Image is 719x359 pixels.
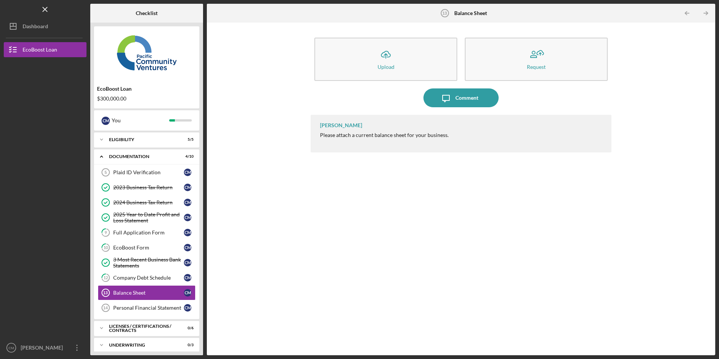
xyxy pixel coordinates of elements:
b: Balance Sheet [454,10,487,16]
div: C M [184,244,191,251]
a: 5Plaid ID VerificationCM [98,165,196,180]
div: C M [184,274,191,281]
div: Personal Financial Statement [113,305,184,311]
div: Full Application Form [113,230,184,236]
div: Upload [378,64,394,70]
div: C M [184,214,191,221]
div: C M [184,169,191,176]
div: [PERSON_NAME] [320,122,362,128]
div: $300,000.00 [97,96,196,102]
a: 12Company Debt ScheduleCM [98,270,196,285]
button: Upload [314,38,457,81]
div: Request [527,64,546,70]
button: EcoBoost Loan [4,42,86,57]
b: Checklist [136,10,158,16]
tspan: 14 [103,306,108,310]
div: C M [184,259,191,266]
div: Dashboard [23,19,48,36]
a: 10EcoBoost FormCM [98,240,196,255]
div: C M [184,199,191,206]
div: 2025 Year to Date Profit and Loss Statement [113,211,184,224]
button: Request [465,38,608,81]
div: EcoBoost Form [113,245,184,251]
a: 2024 Business Tax ReturnCM [98,195,196,210]
tspan: 12 [103,275,108,280]
div: Company Debt Schedule [113,275,184,281]
div: C M [184,289,191,297]
button: Comment [423,88,499,107]
div: Please attach a current balance sheet for your business. [320,132,449,138]
div: 4 / 10 [180,154,194,159]
div: C M [184,184,191,191]
a: 2025 Year to Date Profit and Loss StatementCM [98,210,196,225]
tspan: 13 [103,291,108,295]
div: EcoBoost Loan [97,86,196,92]
a: 13Balance SheetCM [98,285,196,300]
div: C M [184,304,191,312]
div: [PERSON_NAME] [19,340,68,357]
a: 9Full Application FormCM [98,225,196,240]
div: Comment [455,88,478,107]
a: 14Personal Financial StatementCM [98,300,196,315]
tspan: 10 [103,245,108,250]
div: 0 / 6 [180,326,194,330]
a: 2023 Business Tax ReturnCM [98,180,196,195]
div: Balance Sheet [113,290,184,296]
div: C M [184,229,191,236]
div: Plaid ID Verification [113,169,184,175]
button: Dashboard [4,19,86,34]
a: 3 Most Recent Business Bank StatementsCM [98,255,196,270]
div: 5 / 5 [180,137,194,142]
div: 2024 Business Tax Return [113,199,184,205]
div: You [112,114,169,127]
div: Licenses / Certifications / Contracts [109,324,175,333]
div: 2023 Business Tax Return [113,184,184,190]
tspan: 9 [105,230,107,235]
img: Product logo [94,30,199,75]
div: Underwriting [109,343,175,347]
text: CM [9,346,14,350]
div: EcoBoost Loan [23,42,57,59]
div: C M [102,117,110,125]
button: CM[PERSON_NAME] [4,340,86,355]
tspan: 13 [442,11,447,15]
div: Documentation [109,154,175,159]
div: 3 Most Recent Business Bank Statements [113,257,184,269]
div: Eligibility [109,137,175,142]
tspan: 5 [105,170,107,175]
div: 0 / 3 [180,343,194,347]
